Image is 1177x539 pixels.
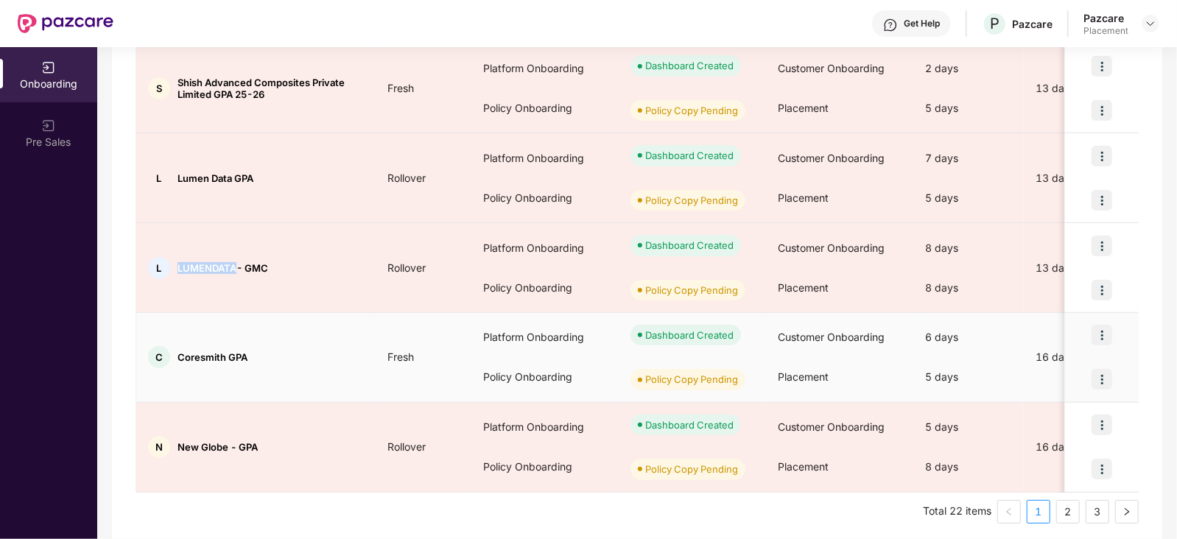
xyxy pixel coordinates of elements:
a: 1 [1027,501,1050,523]
div: 16 days [1024,439,1149,455]
div: Dashboard Created [645,58,734,73]
div: Pazcare [1012,17,1053,31]
div: Dashboard Created [645,418,734,432]
div: Dashboard Created [645,328,734,342]
div: Platform Onboarding [471,138,619,178]
span: Coresmith GPA [178,351,247,363]
img: icon [1092,100,1112,121]
button: right [1115,500,1139,524]
div: Policy Onboarding [471,178,619,218]
div: 13 days [1024,80,1149,96]
span: left [1005,507,1013,516]
div: Policy Copy Pending [645,283,738,297]
div: Policy Copy Pending [645,372,738,387]
div: Pazcare [1083,11,1128,25]
div: 8 days [913,268,1024,308]
div: Dashboard Created [645,148,734,163]
img: icon [1092,415,1112,435]
div: Platform Onboarding [471,407,619,447]
a: 3 [1086,501,1109,523]
div: Policy Onboarding [471,447,619,487]
div: Get Help [904,18,940,29]
div: 5 days [913,407,1024,447]
span: Fresh [376,82,426,94]
div: Policy Copy Pending [645,103,738,118]
span: Customer Onboarding [778,62,885,74]
img: svg+xml;base64,PHN2ZyB3aWR0aD0iMjAiIGhlaWdodD0iMjAiIHZpZXdCb3g9IjAgMCAyMCAyMCIgZmlsbD0ibm9uZSIgeG... [41,60,56,75]
div: C [148,346,170,368]
span: Rollover [376,261,438,274]
div: 5 days [913,178,1024,218]
div: Dashboard Created [645,238,734,253]
div: 8 days [913,228,1024,268]
img: svg+xml;base64,PHN2ZyBpZD0iSGVscC0zMngzMiIgeG1sbnM9Imh0dHA6Ly93d3cudzMub3JnLzIwMDAvc3ZnIiB3aWR0aD... [883,18,898,32]
span: Customer Onboarding [778,331,885,343]
span: Lumen Data GPA [178,172,253,184]
span: right [1122,507,1131,516]
div: Placement [1083,25,1128,37]
li: Total 22 items [923,500,991,524]
span: Customer Onboarding [778,152,885,164]
span: Fresh [376,350,426,363]
div: 5 days [913,357,1024,397]
span: Rollover [376,172,438,184]
span: Placement [778,102,829,114]
img: icon [1092,325,1112,345]
div: Platform Onboarding [471,49,619,88]
div: 2 days [913,49,1024,88]
a: 2 [1057,501,1079,523]
img: svg+xml;base64,PHN2ZyBpZD0iRHJvcGRvd24tMzJ4MzIiIHhtbG5zPSJodHRwOi8vd3d3LnczLm9yZy8yMDAwL3N2ZyIgd2... [1145,18,1156,29]
div: Policy Onboarding [471,88,619,128]
div: 13 days [1024,170,1149,186]
div: 8 days [913,447,1024,487]
span: Customer Onboarding [778,420,885,433]
div: Platform Onboarding [471,228,619,268]
div: Policy Onboarding [471,357,619,397]
div: Platform Onboarding [471,317,619,357]
div: 13 days [1024,260,1149,276]
span: Customer Onboarding [778,242,885,254]
span: P [990,15,999,32]
div: 7 days [913,138,1024,178]
div: 16 days [1024,349,1149,365]
img: New Pazcare Logo [18,14,113,33]
li: Next Page [1115,500,1139,524]
img: icon [1092,459,1112,479]
li: 1 [1027,500,1050,524]
div: L [148,167,170,189]
button: left [997,500,1021,524]
div: Policy Copy Pending [645,193,738,208]
li: 3 [1086,500,1109,524]
div: 6 days [913,317,1024,357]
span: Placement [778,370,829,383]
img: icon [1092,280,1112,300]
img: icon [1092,236,1112,256]
span: Placement [778,191,829,204]
span: Placement [778,281,829,294]
span: Rollover [376,440,438,453]
img: icon [1092,190,1112,211]
li: Previous Page [997,500,1021,524]
span: LUMENDATA- GMC [178,262,268,274]
img: icon [1092,369,1112,390]
div: N [148,436,170,458]
li: 2 [1056,500,1080,524]
div: Policy Onboarding [471,268,619,308]
img: icon [1092,146,1112,166]
img: svg+xml;base64,PHN2ZyB3aWR0aD0iMjAiIGhlaWdodD0iMjAiIHZpZXdCb3g9IjAgMCAyMCAyMCIgZmlsbD0ibm9uZSIgeG... [41,119,56,133]
div: S [148,77,170,99]
span: Shish Advanced Composites Private Limited GPA 25-26 [178,77,364,100]
div: L [148,257,170,279]
img: icon [1092,56,1112,77]
div: Policy Copy Pending [645,462,738,476]
span: Placement [778,460,829,473]
div: 5 days [913,88,1024,128]
span: New Globe - GPA [178,441,258,453]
